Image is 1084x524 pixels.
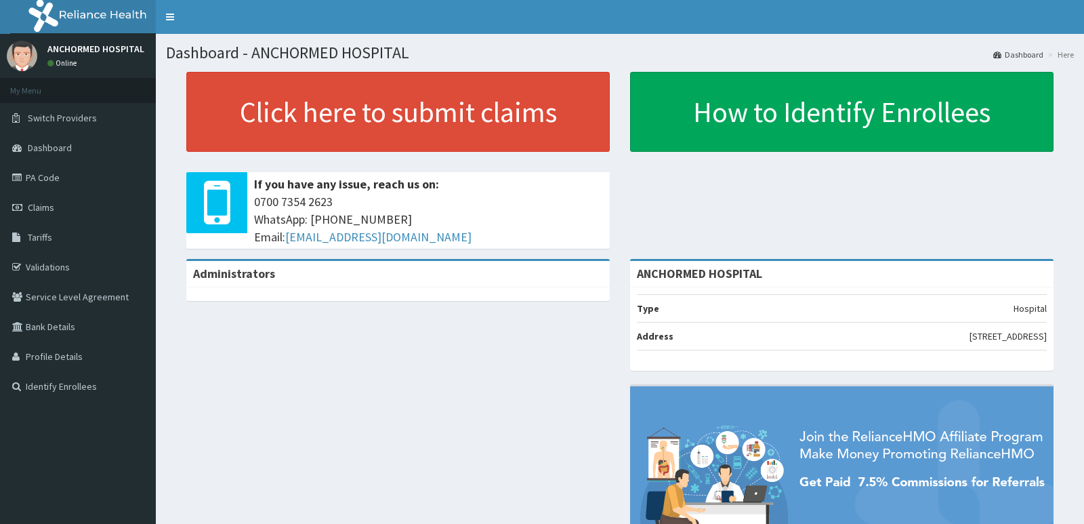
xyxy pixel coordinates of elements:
span: Tariffs [28,231,52,243]
b: Administrators [193,266,275,281]
a: Online [47,58,80,68]
h1: Dashboard - ANCHORMED HOSPITAL [166,44,1074,62]
span: Claims [28,201,54,214]
span: 0700 7354 2623 WhatsApp: [PHONE_NUMBER] Email: [254,193,603,245]
a: [EMAIL_ADDRESS][DOMAIN_NAME] [285,229,472,245]
a: How to Identify Enrollees [630,72,1054,152]
p: ANCHORMED HOSPITAL [47,44,144,54]
a: Dashboard [993,49,1043,60]
li: Here [1045,49,1074,60]
strong: ANCHORMED HOSPITAL [637,266,762,281]
img: User Image [7,41,37,71]
b: Address [637,330,673,342]
b: If you have any issue, reach us on: [254,176,439,192]
span: Switch Providers [28,112,97,124]
a: Click here to submit claims [186,72,610,152]
span: Dashboard [28,142,72,154]
p: Hospital [1014,302,1047,315]
b: Type [637,302,659,315]
p: [STREET_ADDRESS] [970,329,1047,343]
